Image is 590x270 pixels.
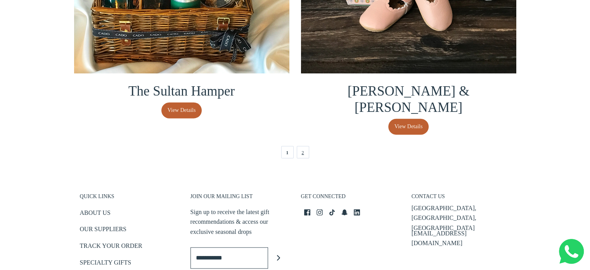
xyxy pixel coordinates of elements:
a: ABOUT US [80,208,111,221]
img: Whatsapp [559,239,584,264]
h3: JOIN OUR MAILING LIST [190,193,289,204]
span: View Details [168,106,196,115]
p: [EMAIL_ADDRESS][DOMAIN_NAME] [412,228,510,248]
input: Enter email [190,247,268,269]
a: View Details [161,103,202,118]
h3: GET CONNECTED [301,193,400,204]
a: 2 [297,146,309,159]
h3: QUICK LINKS [80,193,179,204]
span: View Details [394,122,423,131]
a: TRACK YOUR ORDER [80,241,142,254]
button: Join [268,247,289,269]
h3: CONTACT US [412,193,510,204]
h3: The Sultan Hamper [74,83,289,99]
p: Sign up to receive the latest gift recommendations & access our exclusive seasonal drops [190,207,289,237]
a: View Details [388,119,429,135]
p: [GEOGRAPHIC_DATA], [GEOGRAPHIC_DATA], [GEOGRAPHIC_DATA] [412,203,510,233]
a: OUR SUPPLIERS [80,224,126,237]
h3: [PERSON_NAME] & [PERSON_NAME] [301,83,516,116]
